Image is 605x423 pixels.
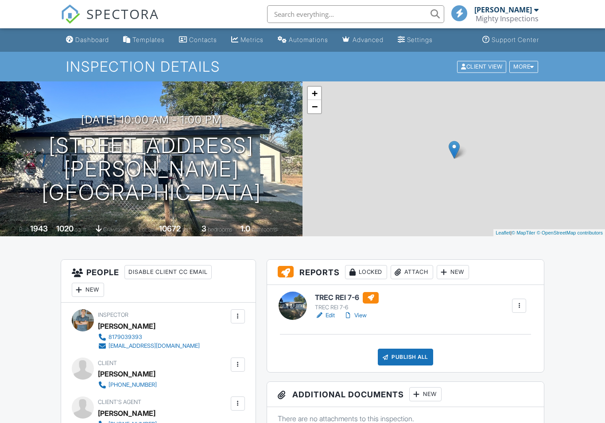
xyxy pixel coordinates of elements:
div: 8179039393 [109,334,142,341]
div: | [493,229,605,237]
a: View [344,311,367,320]
div: Attach [391,265,433,279]
span: sq.ft. [182,226,193,233]
h1: Inspection Details [66,59,539,74]
div: [PHONE_NUMBER] [109,381,157,388]
h3: Reports [267,260,544,285]
a: Advanced [339,32,387,48]
div: 1020 [56,224,74,233]
a: Client View [456,63,508,69]
a: Settings [394,32,436,48]
a: Metrics [228,32,267,48]
div: Locked [345,265,387,279]
span: Inspector [98,311,128,318]
div: Contacts [189,36,217,43]
span: Client's Agent [98,399,141,405]
div: Templates [132,36,165,43]
a: Zoom out [308,100,321,113]
div: Support Center [492,36,539,43]
div: 1.0 [240,224,250,233]
a: [PHONE_NUMBER] [98,381,157,389]
div: 3 [202,224,206,233]
a: Leaflet [496,230,510,235]
a: Contacts [175,32,221,48]
div: New [409,387,442,401]
span: Lot Size [139,226,158,233]
h3: Additional Documents [267,382,544,407]
a: Edit [315,311,335,320]
div: 10672 [159,224,181,233]
span: Built [19,226,29,233]
div: [PERSON_NAME] [98,367,155,381]
div: 1943 [30,224,48,233]
div: [EMAIL_ADDRESS][DOMAIN_NAME] [109,342,200,350]
span: SPECTORA [86,4,159,23]
div: Publish All [378,349,433,365]
div: [PERSON_NAME] [98,319,155,333]
a: Automations (Basic) [274,32,332,48]
h3: [DATE] 10:00 am - 1:00 pm [81,114,222,126]
a: Zoom in [308,87,321,100]
h6: TREC REI 7-6 [315,292,379,304]
span: bathrooms [252,226,277,233]
a: Templates [120,32,168,48]
h1: [STREET_ADDRESS][PERSON_NAME] [GEOGRAPHIC_DATA] [14,134,288,204]
span: bedrooms [208,226,232,233]
span: sq. ft. [75,226,87,233]
input: Search everything... [267,5,444,23]
div: TREC REI 7-6 [315,304,379,311]
a: [PERSON_NAME] [98,407,155,420]
div: Settings [407,36,433,43]
div: Advanced [353,36,384,43]
img: The Best Home Inspection Software - Spectora [61,4,80,24]
div: Automations [289,36,328,43]
a: © MapTiler [512,230,535,235]
span: Client [98,360,117,366]
div: New [437,265,469,279]
span: crawlspace [103,226,131,233]
a: Support Center [479,32,543,48]
h3: People [61,260,256,303]
a: 8179039393 [98,333,200,342]
div: Mighty Inspections [476,14,539,23]
div: New [72,283,104,297]
div: Client View [457,61,506,73]
div: [PERSON_NAME] [474,5,532,14]
a: Dashboard [62,32,112,48]
a: © OpenStreetMap contributors [537,230,603,235]
a: TREC REI 7-6 TREC REI 7-6 [315,292,379,311]
div: Metrics [240,36,264,43]
div: Dashboard [75,36,109,43]
div: More [509,61,538,73]
div: Disable Client CC Email [124,265,212,279]
a: SPECTORA [61,12,159,31]
a: [EMAIL_ADDRESS][DOMAIN_NAME] [98,342,200,350]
